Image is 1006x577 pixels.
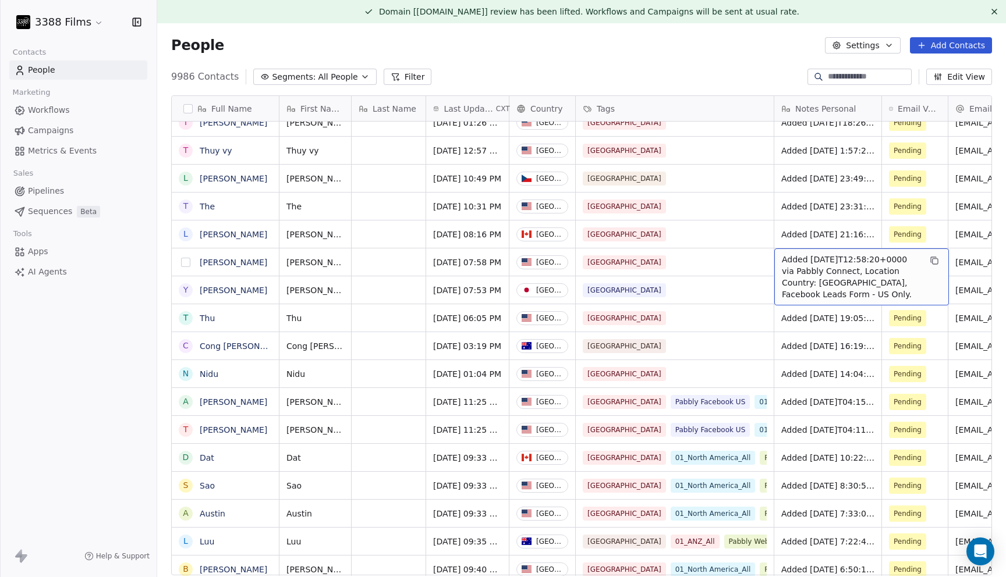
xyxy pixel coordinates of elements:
[782,254,920,300] span: Added [DATE]T12:58:20+0000 via Pabbly Connect, Location Country: [GEOGRAPHIC_DATA], Facebook Lead...
[671,395,750,409] span: Pabbly Facebook US
[84,551,150,561] a: Help & Support
[583,172,666,186] span: [GEOGRAPHIC_DATA]
[272,71,316,83] span: Segments:
[286,145,344,156] span: Thuy vy
[898,103,941,115] span: Email Verification Status
[9,242,147,261] a: Apps
[583,562,666,576] span: [GEOGRAPHIC_DATA]
[200,341,291,351] a: Cong [PERSON_NAME]
[200,174,267,183] a: [PERSON_NAME]
[536,147,563,155] div: [GEOGRAPHIC_DATA]
[286,201,344,212] span: The
[426,96,509,121] div: Last Updated DateCXT
[9,262,147,282] a: AI Agents
[894,564,922,575] span: Pending
[576,96,774,121] div: Tags
[9,121,147,140] a: Campaigns
[200,397,267,407] a: [PERSON_NAME]
[172,122,279,576] div: grid
[760,562,823,576] span: Pabbly Website
[894,396,922,408] span: Pending
[8,225,37,243] span: Tools
[496,104,510,113] span: CXT
[286,396,344,408] span: [PERSON_NAME]
[14,12,106,32] button: 3388 Films
[781,480,874,491] span: Added [DATE] 8:30:54 via Pabbly Connect, Location Country: [GEOGRAPHIC_DATA], 3388 Films Subscrib...
[795,103,856,115] span: Notes Personal
[433,145,502,156] span: [DATE] 12:57 AM
[433,508,502,519] span: [DATE] 09:33 AM
[969,103,992,115] span: Email
[286,368,344,380] span: Nidu
[183,507,189,519] div: A
[8,84,55,101] span: Marketing
[583,116,666,130] span: [GEOGRAPHIC_DATA]
[536,230,563,238] div: [GEOGRAPHIC_DATA]
[286,536,344,547] span: Luu
[183,312,189,324] div: T
[28,145,97,157] span: Metrics & Events
[286,257,344,268] span: [PERSON_NAME]
[183,172,188,184] div: L
[9,101,147,120] a: Workflows
[183,535,188,547] div: L
[28,185,64,197] span: Pipelines
[894,340,922,352] span: Pending
[286,117,344,129] span: [PERSON_NAME]
[433,480,502,491] span: [DATE] 09:33 AM
[200,481,215,490] a: Sao
[910,37,992,54] button: Add Contacts
[352,96,426,121] div: Last Name
[583,339,666,353] span: [GEOGRAPHIC_DATA]
[583,423,666,437] span: [GEOGRAPHIC_DATA]
[583,395,666,409] span: [GEOGRAPHIC_DATA]
[183,451,189,464] div: D
[894,117,922,129] span: Pending
[536,258,563,266] div: [GEOGRAPHIC_DATA]
[781,117,874,129] span: Added [DATE]T18:26:22+0000 via Pabbly Connect, Location Country: [GEOGRAPHIC_DATA], Facebook Lead...
[536,537,563,546] div: [GEOGRAPHIC_DATA]
[536,119,563,127] div: [GEOGRAPHIC_DATA]
[183,423,189,436] div: T
[536,370,563,378] div: [GEOGRAPHIC_DATA]
[536,174,563,183] div: [GEOGRAPHIC_DATA]
[183,563,189,575] div: B
[894,368,922,380] span: Pending
[536,314,563,322] div: [GEOGRAPHIC_DATA]
[28,124,73,137] span: Campaigns
[183,116,189,129] div: T
[183,284,189,296] div: y
[373,103,416,115] span: Last Name
[509,96,575,121] div: Country
[200,118,267,127] a: [PERSON_NAME]
[200,230,267,239] a: [PERSON_NAME]
[433,312,502,324] span: [DATE] 06:05 PM
[286,284,344,296] span: [PERSON_NAME]
[536,398,563,406] div: [GEOGRAPHIC_DATA]
[894,145,922,156] span: Pending
[279,96,351,121] div: First Name
[583,479,666,493] span: [GEOGRAPHIC_DATA]
[286,508,344,519] span: Austin
[536,342,563,350] div: [GEOGRAPHIC_DATA]
[781,396,874,408] span: Added [DATE]T04:15:18+0000 via Pabbly Connect, Location Country: [GEOGRAPHIC_DATA], Facebook Lead...
[9,181,147,201] a: Pipelines
[760,451,823,465] span: Pabbly Website
[183,340,189,352] div: C
[200,369,218,379] a: Nidu
[583,144,666,158] span: [GEOGRAPHIC_DATA]
[28,104,70,116] span: Workflows
[894,201,922,212] span: Pending
[444,103,493,115] span: Last Updated Date
[530,103,563,115] span: Country
[286,424,344,436] span: [PERSON_NAME]
[781,312,874,324] span: Added [DATE] 19:05:41 via Pabbly Connect, Location Country: [GEOGRAPHIC_DATA], 3388 Films Subscri...
[300,103,344,115] span: First Name
[760,479,823,493] span: Pabbly Website
[583,227,666,241] span: [GEOGRAPHIC_DATA]
[724,535,787,548] span: Pabbly Website
[894,536,922,547] span: Pending
[183,144,189,156] div: T
[894,173,922,184] span: Pending
[171,37,224,54] span: People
